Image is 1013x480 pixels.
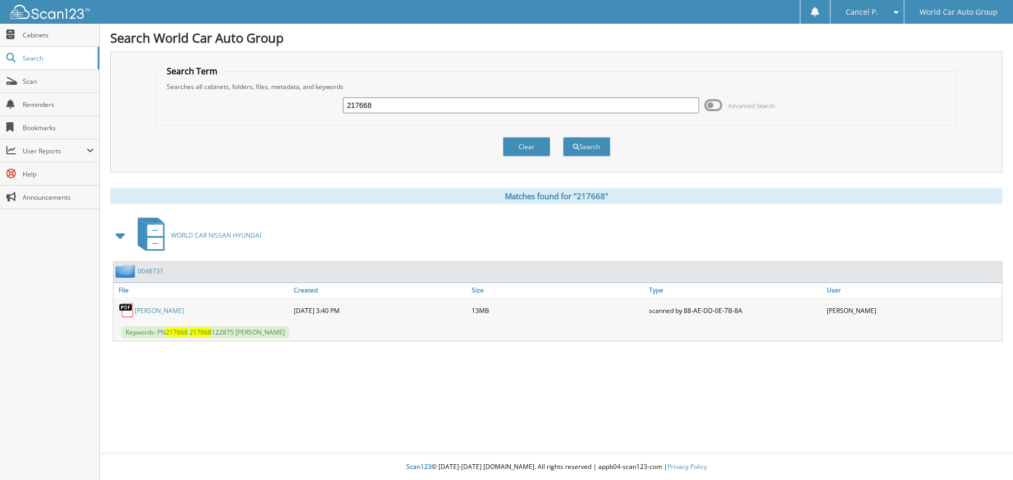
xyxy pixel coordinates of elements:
span: Reminders [23,100,94,109]
a: [PERSON_NAME] [135,306,184,315]
div: © [DATE]-[DATE] [DOMAIN_NAME]. All rights reserved | appb04-scan123-com | [100,454,1013,480]
span: 217668 [166,328,188,337]
a: Size [469,283,647,297]
a: Type [646,283,824,297]
span: 217668 [189,328,212,337]
a: Created [291,283,469,297]
a: Privacy Policy [667,462,707,471]
span: Cancel P. [846,9,878,15]
img: folder2.png [116,265,138,278]
h1: Search World Car Auto Group [110,29,1002,46]
span: Help [23,170,94,179]
div: scanned by 88-AE-DD-0E-7B-8A [646,300,824,321]
span: Announcements [23,193,94,202]
span: Bookmarks [23,123,94,132]
button: Search [563,137,610,156]
a: 0048731 [138,267,164,276]
div: Searches all cabinets, folders, files, metadata, and keywords [161,82,952,91]
span: Advanced Search [728,102,775,110]
div: [PERSON_NAME] [824,300,1002,321]
span: WORLD CAR NISSAN HYUNDAI [171,231,261,240]
a: WORLD CAR NISSAN HYUNDAI [131,214,261,256]
div: 13MB [469,300,647,321]
span: Scan [23,77,94,86]
span: World Car Auto Group [920,9,998,15]
div: Matches found for "217668" [110,188,1002,204]
span: Keywords: PN 122875 [PERSON_NAME] [121,326,289,338]
span: Cabinets [23,31,94,40]
a: File [113,283,291,297]
a: User [824,283,1002,297]
img: PDF.png [119,302,135,318]
legend: Search Term [161,65,223,77]
button: Clear [503,137,550,156]
span: Search [23,54,92,63]
span: Scan123 [406,462,432,471]
img: scan123-logo-white.svg [11,5,90,19]
div: [DATE] 3:40 PM [291,300,469,321]
span: User Reports [23,146,87,155]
